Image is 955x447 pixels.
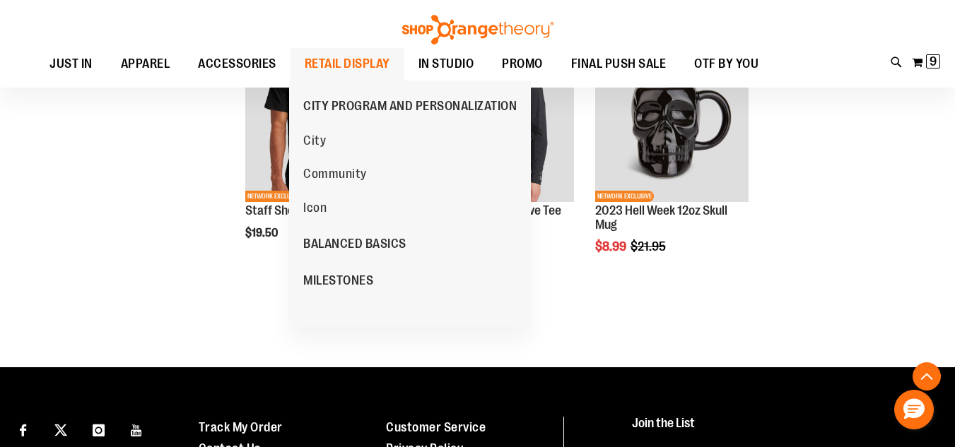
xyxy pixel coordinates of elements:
a: IN STUDIO [404,48,488,80]
span: Icon [303,201,327,218]
span: BALANCED BASICS [303,237,406,254]
a: FINAL PUSH SALE [557,48,681,81]
span: OTF BY YOU [694,48,758,80]
button: Back To Top [913,362,941,391]
span: $8.99 [595,239,628,254]
span: City [303,133,326,151]
img: Product image for Hell Week 12oz Skull Mug [595,49,749,202]
a: Track My Order [199,420,283,434]
ul: RETAIL DISPLAY [289,81,531,327]
a: Product image for Hell Week 12oz Skull MugSALENETWORK EXCLUSIVE [595,49,749,204]
span: NETWORK EXCLUSIVE [245,191,304,202]
a: PROMO [488,48,557,81]
a: Customer Service [386,420,486,434]
a: MILESTONES [289,262,387,299]
div: product [588,42,756,290]
span: PROMO [502,48,543,80]
span: ACCESSORIES [198,48,276,80]
span: NETWORK EXCLUSIVE [595,191,654,202]
span: RETAIL DISPLAY [305,48,390,80]
a: ACCESSORIES [184,48,291,81]
span: CITY PROGRAM AND PERSONALIZATION [303,99,517,117]
span: 9 [930,54,937,68]
a: RETAIL DISPLAY [291,48,404,81]
a: Visit our Facebook page [11,417,35,441]
a: OTF BY YOU [680,48,773,81]
a: Staff Short Sleeve Tee [245,203,361,217]
span: Community [303,167,367,184]
a: Visit our X page [49,417,74,441]
img: Twitter [54,424,67,436]
a: Visit our Youtube page [124,417,149,441]
a: JUST IN [35,48,107,81]
a: Product image for Peak Short Sleeve TeeNETWORK EXCLUSIVE [245,49,399,204]
img: Shop Orangetheory [400,15,556,44]
img: Product image for Peak Short Sleeve Tee [245,49,399,202]
span: MILESTONES [303,273,373,291]
h4: Join the List [632,417,929,443]
span: APPAREL [121,48,170,80]
a: Visit our Instagram page [86,417,111,441]
div: product [238,42,406,275]
a: CITY PROGRAM AND PERSONALIZATION [289,88,531,124]
span: $19.50 [245,227,280,239]
span: JUST IN [49,48,93,80]
a: 2023 Hell Week 12oz Skull Mug [595,203,727,232]
button: Hello, have a question? Let’s chat. [894,390,934,429]
a: APPAREL [107,48,184,81]
a: BALANCED BASICS [289,225,421,262]
span: IN STUDIO [418,48,474,80]
span: $21.95 [631,239,668,254]
span: FINAL PUSH SALE [571,48,667,80]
